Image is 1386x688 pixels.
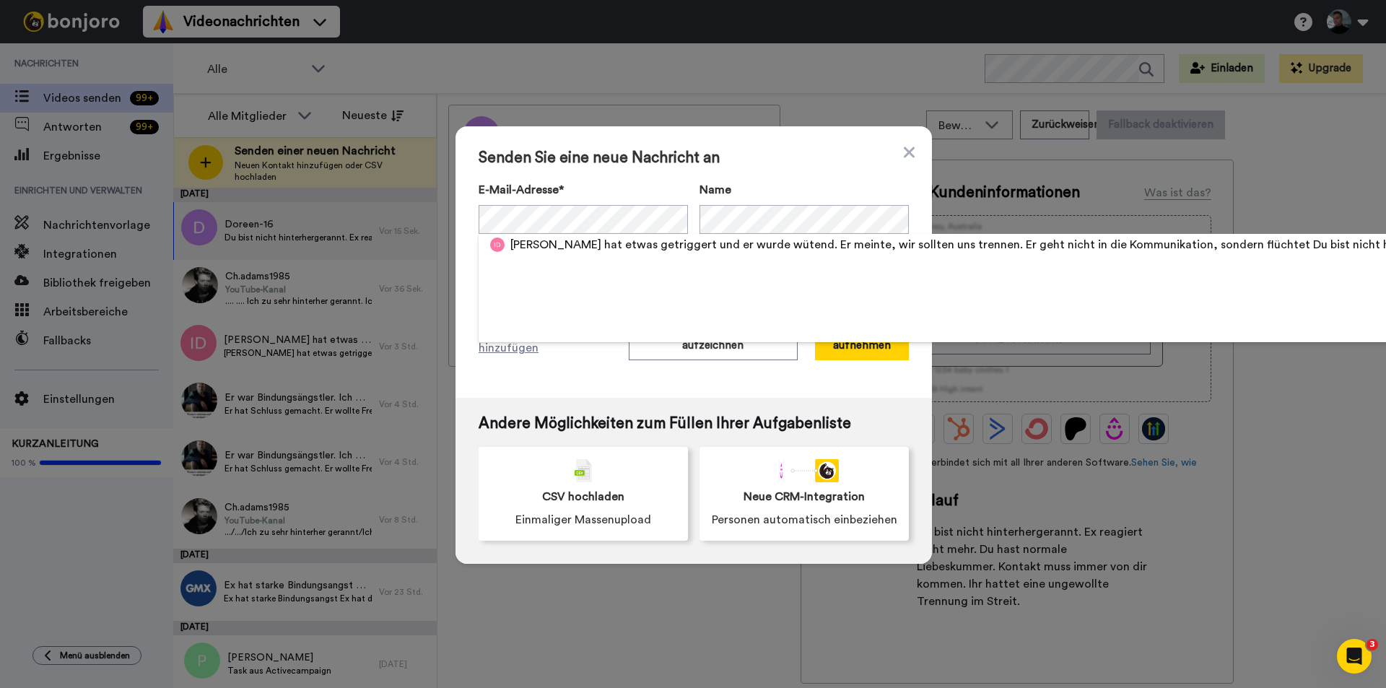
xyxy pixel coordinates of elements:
font: Senden Sie eine neue Nachricht an [479,150,720,165]
font: Neue CRM-Integration [744,491,865,502]
iframe: Intercom-Live-Chat [1337,639,1372,674]
font: Andere Möglichkeiten zum Füllen Ihrer Aufgabenliste [479,416,851,431]
font: Später hinzufügen und aufzeichnen [655,327,770,351]
font: Erstellen und weitere hinzufügen [479,325,592,354]
font: 3 [1369,640,1375,649]
font: E-Mail-Adresse* [479,184,564,196]
font: Name [699,184,731,196]
img: csv-grey.png [575,459,592,482]
img: id.png [490,238,505,252]
font: Personen automatisch einbeziehen [712,514,897,526]
font: Jetzt aufnehmen [833,327,891,351]
div: Animation [770,459,839,482]
font: CSV hochladen [542,491,624,502]
font: Einmaliger Massenupload [515,514,651,526]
